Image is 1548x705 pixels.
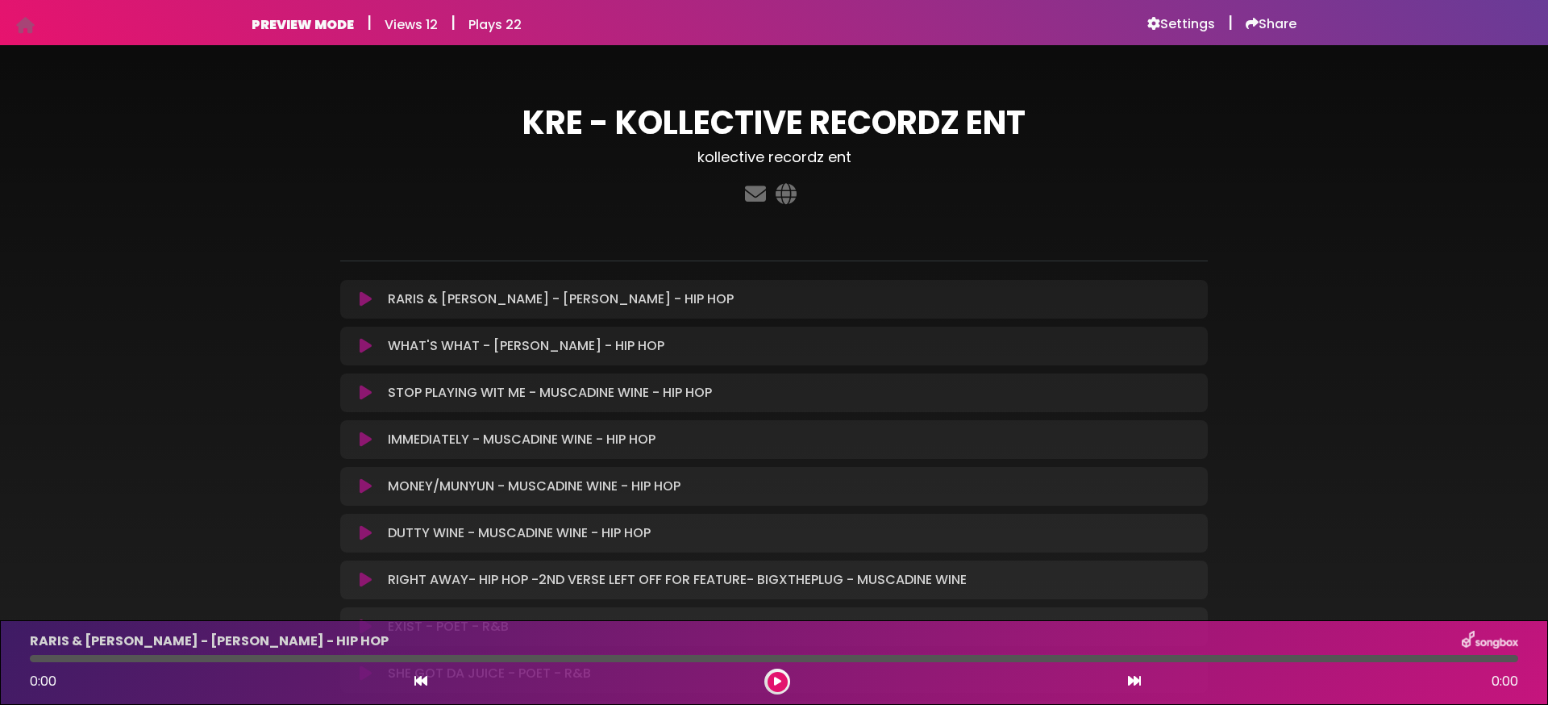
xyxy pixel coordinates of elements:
img: songbox-logo-white.png [1462,631,1518,652]
a: Settings [1147,16,1215,32]
h6: Views 12 [385,17,438,32]
h6: Plays 22 [468,17,522,32]
p: DUTTY WINE - MUSCADINE WINE - HIP HOP [388,524,651,543]
p: RARIS & [PERSON_NAME] - [PERSON_NAME] - HIP HOP [30,632,389,651]
h5: | [367,13,372,32]
h5: | [451,13,456,32]
h3: kollective recordz ent [340,148,1208,166]
h5: | [1228,13,1233,32]
p: IMMEDIATELY - MUSCADINE WINE - HIP HOP [388,430,655,449]
p: EXIST - POET - R&B [388,617,509,636]
p: RARIS & [PERSON_NAME] - [PERSON_NAME] - HIP HOP [388,290,734,309]
span: 0:00 [30,672,56,690]
h6: PREVIEW MODE [252,17,354,32]
p: MONEY/MUNYUN - MUSCADINE WINE - HIP HOP [388,477,680,496]
p: RIGHT AWAY- HIP HOP -2ND VERSE LEFT OFF FOR FEATURE- BIGXTHEPLUG - MUSCADINE WINE [388,570,967,590]
p: STOP PLAYING WIT ME - MUSCADINE WINE - HIP HOP [388,383,712,403]
span: 0:00 [1492,672,1518,691]
p: WHAT'S WHAT - [PERSON_NAME] - HIP HOP [388,336,664,356]
a: Share [1246,16,1296,32]
h1: KRE - KOLLECTIVE RECORDZ ENT [340,103,1208,142]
